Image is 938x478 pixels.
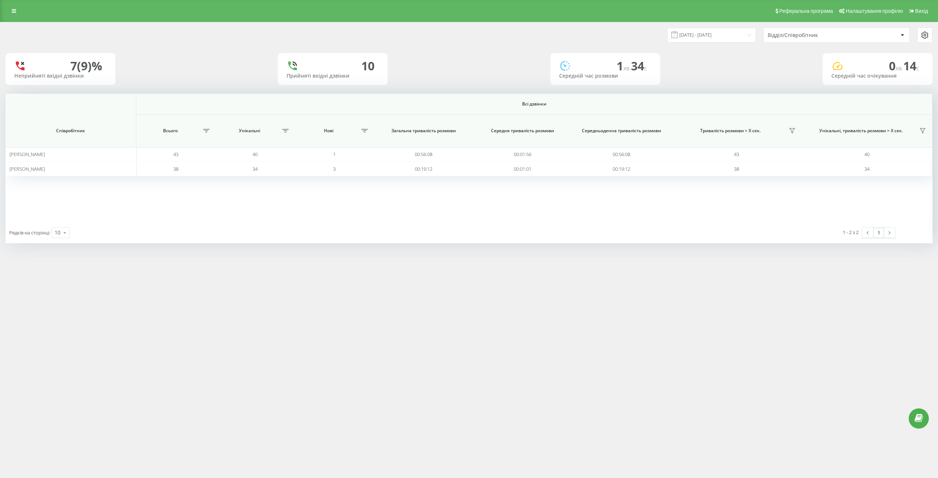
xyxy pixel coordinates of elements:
[734,151,739,158] span: 43
[333,166,336,172] span: 3
[10,151,45,158] span: [PERSON_NAME]
[173,151,178,158] span: 43
[298,128,359,134] span: Нові
[473,147,572,162] td: 00:01:56
[675,128,786,134] span: Тривалість розмови > Х сек.
[374,162,473,176] td: 00:19:12
[631,58,647,74] span: 34
[623,64,631,72] span: хв
[580,128,663,134] span: Середньоденна тривалість розмови
[361,59,374,73] div: 10
[140,128,201,134] span: Всього
[287,73,379,79] div: Прийняті вхідні дзвінки
[219,128,280,134] span: Унікальні
[179,101,889,107] span: Всі дзвінки
[473,162,572,176] td: 00:01:01
[903,58,919,74] span: 14
[333,151,336,158] span: 1
[481,128,564,134] span: Середня тривалість розмови
[9,229,49,236] span: Рядків на сторінці
[734,166,739,172] span: 38
[252,151,258,158] span: 40
[374,147,473,162] td: 00:56:08
[173,166,178,172] span: 38
[864,166,869,172] span: 34
[10,166,45,172] span: [PERSON_NAME]
[843,229,858,236] div: 1 - 2 з 2
[572,147,671,162] td: 00:56:08
[70,59,102,73] div: 7 (9)%
[55,229,60,236] div: 10
[644,64,647,72] span: c
[559,73,651,79] div: Середній час розмови
[889,58,903,74] span: 0
[806,128,916,134] span: Унікальні, тривалість розмови > Х сек.
[895,64,903,72] span: хв
[779,8,833,14] span: Реферальна програма
[846,8,903,14] span: Налаштування профілю
[382,128,465,134] span: Загальна тривалість розмови
[617,58,631,74] span: 1
[913,437,931,454] iframe: Intercom live chat
[252,166,258,172] span: 34
[916,64,919,72] span: c
[873,227,884,238] a: 1
[831,73,924,79] div: Середній час очікування
[915,8,928,14] span: Вихід
[572,162,671,176] td: 00:19:12
[15,128,126,134] span: Співробітник
[768,32,855,38] div: Відділ/Співробітник
[864,151,869,158] span: 40
[14,73,107,79] div: Неприйняті вхідні дзвінки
